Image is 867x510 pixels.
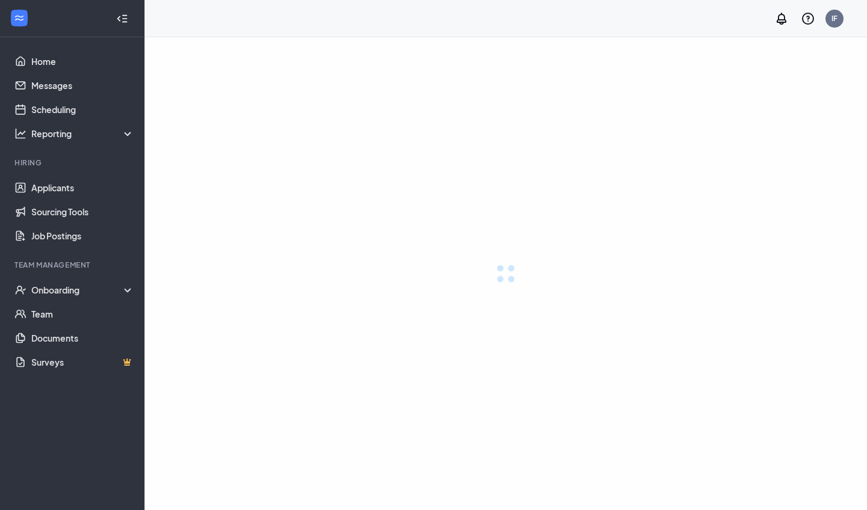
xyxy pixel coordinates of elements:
svg: WorkstreamLogo [13,12,25,24]
a: Sourcing Tools [31,200,134,224]
div: Team Management [14,260,132,270]
div: IF [831,13,837,23]
div: Reporting [31,127,135,140]
div: Hiring [14,158,132,168]
div: Onboarding [31,284,135,296]
svg: Notifications [774,11,789,26]
svg: Collapse [116,13,128,25]
a: SurveysCrown [31,350,134,374]
a: Job Postings [31,224,134,248]
a: Team [31,302,134,326]
a: Documents [31,326,134,350]
a: Home [31,49,134,73]
a: Messages [31,73,134,97]
a: Applicants [31,176,134,200]
a: Scheduling [31,97,134,121]
svg: QuestionInfo [801,11,815,26]
svg: Analysis [14,127,26,140]
svg: UserCheck [14,284,26,296]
